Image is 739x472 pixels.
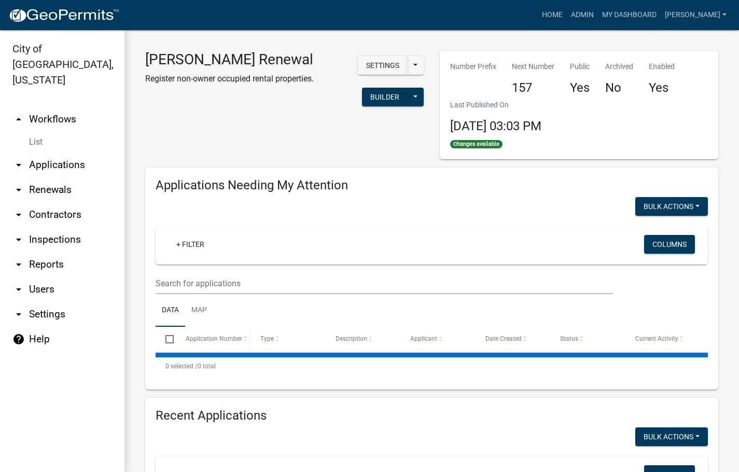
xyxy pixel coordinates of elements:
[598,5,661,25] a: My Dashboard
[145,73,314,85] p: Register non-owner occupied rental properties.
[156,327,175,352] datatable-header-cell: Select
[156,353,708,379] div: 0 total
[325,327,400,352] datatable-header-cell: Description
[450,119,541,133] span: [DATE] 03:03 PM
[450,100,541,110] p: Last Published On
[475,327,550,352] datatable-header-cell: Date Created
[570,80,590,95] h4: Yes
[512,80,554,95] h4: 157
[400,327,476,352] datatable-header-cell: Applicant
[485,335,522,342] span: Date Created
[570,61,590,72] p: Public
[145,51,314,68] h3: [PERSON_NAME] Renewal
[410,335,437,342] span: Applicant
[625,327,700,352] datatable-header-cell: Current Activity
[644,235,695,254] button: Columns
[165,363,198,370] span: 0 selected /
[12,184,25,196] i: arrow_drop_down
[175,327,250,352] datatable-header-cell: Application Number
[649,80,675,95] h4: Yes
[336,335,367,342] span: Description
[156,178,708,193] h4: Applications Needing My Attention
[12,113,25,126] i: arrow_drop_up
[661,5,731,25] a: [PERSON_NAME]
[12,333,25,345] i: help
[12,283,25,296] i: arrow_drop_down
[649,61,675,72] p: Enabled
[156,273,613,294] input: Search for applications
[635,197,708,216] button: Bulk Actions
[450,140,503,148] span: Changes available
[186,335,242,342] span: Application Number
[12,159,25,171] i: arrow_drop_down
[538,5,567,25] a: Home
[12,308,25,321] i: arrow_drop_down
[512,61,554,72] p: Next Number
[156,294,185,327] a: Data
[358,56,408,75] button: Settings
[156,408,708,423] h4: Recent Applications
[362,88,408,106] button: Builder
[567,5,598,25] a: Admin
[550,327,625,352] datatable-header-cell: Status
[605,61,633,72] p: Archived
[560,335,578,342] span: Status
[260,335,274,342] span: Type
[12,233,25,246] i: arrow_drop_down
[168,235,213,254] a: + Filter
[185,294,213,327] a: Map
[635,335,678,342] span: Current Activity
[12,209,25,221] i: arrow_drop_down
[605,80,633,95] h4: No
[12,258,25,271] i: arrow_drop_down
[250,327,326,352] datatable-header-cell: Type
[635,427,708,446] button: Bulk Actions
[450,61,496,72] p: Number Prefix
